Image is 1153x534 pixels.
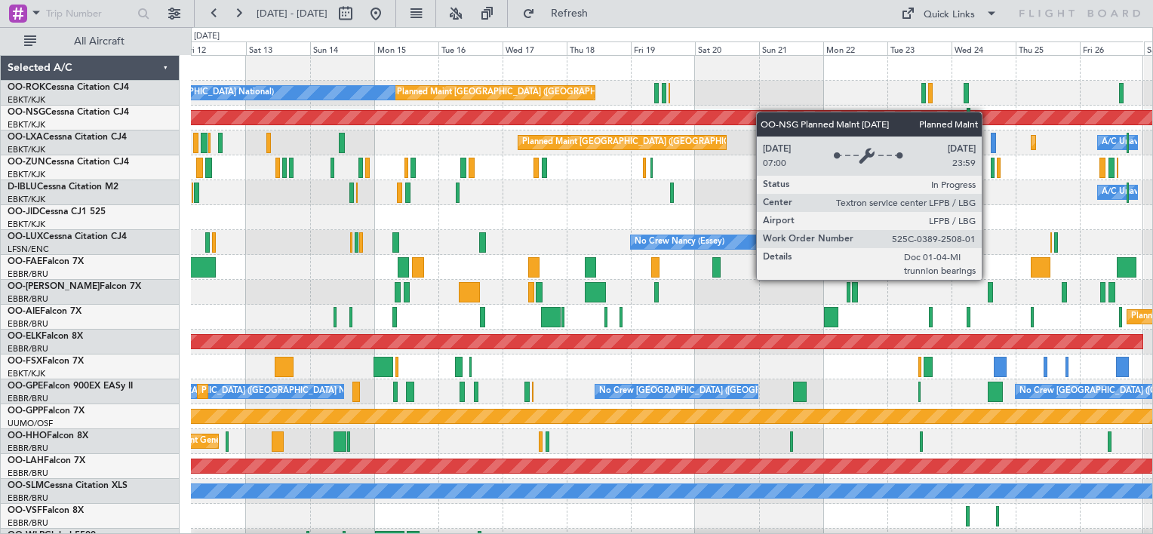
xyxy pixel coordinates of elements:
[8,219,45,230] a: EBKT/KJK
[201,380,475,403] div: Planned Maint [GEOGRAPHIC_DATA] ([GEOGRAPHIC_DATA] National)
[8,144,45,155] a: EBKT/KJK
[374,41,438,55] div: Mon 15
[695,41,759,55] div: Sat 20
[143,430,267,453] div: Planned Maint Geneva (Cointrin)
[8,431,47,440] span: OO-HHO
[8,443,48,454] a: EBBR/BRU
[515,2,606,26] button: Refresh
[845,156,1021,179] div: Planned Maint Kortrijk-[GEOGRAPHIC_DATA]
[8,207,39,216] span: OO-JID
[538,8,601,19] span: Refresh
[924,8,975,23] div: Quick Links
[46,2,133,25] input: Trip Number
[567,41,631,55] div: Thu 18
[194,30,220,43] div: [DATE]
[8,282,100,291] span: OO-[PERSON_NAME]
[8,357,42,366] span: OO-FSX
[8,481,44,490] span: OO-SLM
[438,41,503,55] div: Tue 16
[1080,41,1144,55] div: Fri 26
[8,307,40,316] span: OO-AIE
[8,194,45,205] a: EBKT/KJK
[8,158,45,167] span: OO-ZUN
[257,7,327,20] span: [DATE] - [DATE]
[8,418,53,429] a: UUMO/OSF
[503,41,567,55] div: Wed 17
[39,36,159,47] span: All Aircraft
[893,2,1005,26] button: Quick Links
[8,407,85,416] a: OO-GPPFalcon 7X
[8,431,88,440] a: OO-HHOFalcon 8X
[8,108,129,117] a: OO-NSGCessna Citation CJ4
[121,380,374,403] div: No Crew [GEOGRAPHIC_DATA] ([GEOGRAPHIC_DATA] National)
[599,380,852,403] div: No Crew [GEOGRAPHIC_DATA] ([GEOGRAPHIC_DATA] National)
[8,506,84,515] a: OO-VSFFalcon 8X
[759,41,823,55] div: Sun 21
[8,517,48,529] a: EBBR/BRU
[635,231,724,253] div: No Crew Nancy (Essey)
[8,407,43,416] span: OO-GPP
[8,493,48,504] a: EBBR/BRU
[8,244,49,255] a: LFSN/ENC
[8,332,83,341] a: OO-ELKFalcon 8X
[8,382,133,391] a: OO-GPEFalcon 900EX EASy II
[8,343,48,354] a: EBBR/BRU
[8,94,45,106] a: EBKT/KJK
[8,269,48,280] a: EBBR/BRU
[310,41,374,55] div: Sun 14
[8,257,84,266] a: OO-FAEFalcon 7X
[8,158,129,167] a: OO-ZUNCessna Citation CJ4
[8,506,42,515] span: OO-VSF
[8,232,127,241] a: OO-LUXCessna Citation CJ4
[8,332,42,341] span: OO-ELK
[8,456,85,465] a: OO-LAHFalcon 7X
[397,81,635,104] div: Planned Maint [GEOGRAPHIC_DATA] ([GEOGRAPHIC_DATA])
[8,183,37,192] span: D-IBLU
[8,183,118,192] a: D-IBLUCessna Citation M2
[8,293,48,305] a: EBBR/BRU
[8,318,48,330] a: EBBR/BRU
[8,108,45,117] span: OO-NSG
[8,119,45,130] a: EBKT/KJK
[887,41,952,55] div: Tue 23
[8,307,81,316] a: OO-AIEFalcon 7X
[17,29,164,54] button: All Aircraft
[8,83,129,92] a: OO-ROKCessna Citation CJ4
[8,468,48,479] a: EBBR/BRU
[182,41,246,55] div: Fri 12
[1016,41,1080,55] div: Thu 25
[8,133,43,142] span: OO-LXA
[8,83,45,92] span: OO-ROK
[246,41,310,55] div: Sat 13
[8,368,45,379] a: EBKT/KJK
[522,131,760,154] div: Planned Maint [GEOGRAPHIC_DATA] ([GEOGRAPHIC_DATA])
[8,169,45,180] a: EBKT/KJK
[8,456,44,465] span: OO-LAH
[952,41,1016,55] div: Wed 24
[8,393,48,404] a: EBBR/BRU
[8,207,106,216] a: OO-JIDCessna CJ1 525
[8,481,128,490] a: OO-SLMCessna Citation XLS
[8,133,127,142] a: OO-LXACessna Citation CJ4
[8,382,43,391] span: OO-GPE
[631,41,695,55] div: Fri 19
[823,41,887,55] div: Mon 22
[8,282,141,291] a: OO-[PERSON_NAME]Falcon 7X
[8,257,42,266] span: OO-FAE
[8,232,43,241] span: OO-LUX
[8,357,84,366] a: OO-FSXFalcon 7X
